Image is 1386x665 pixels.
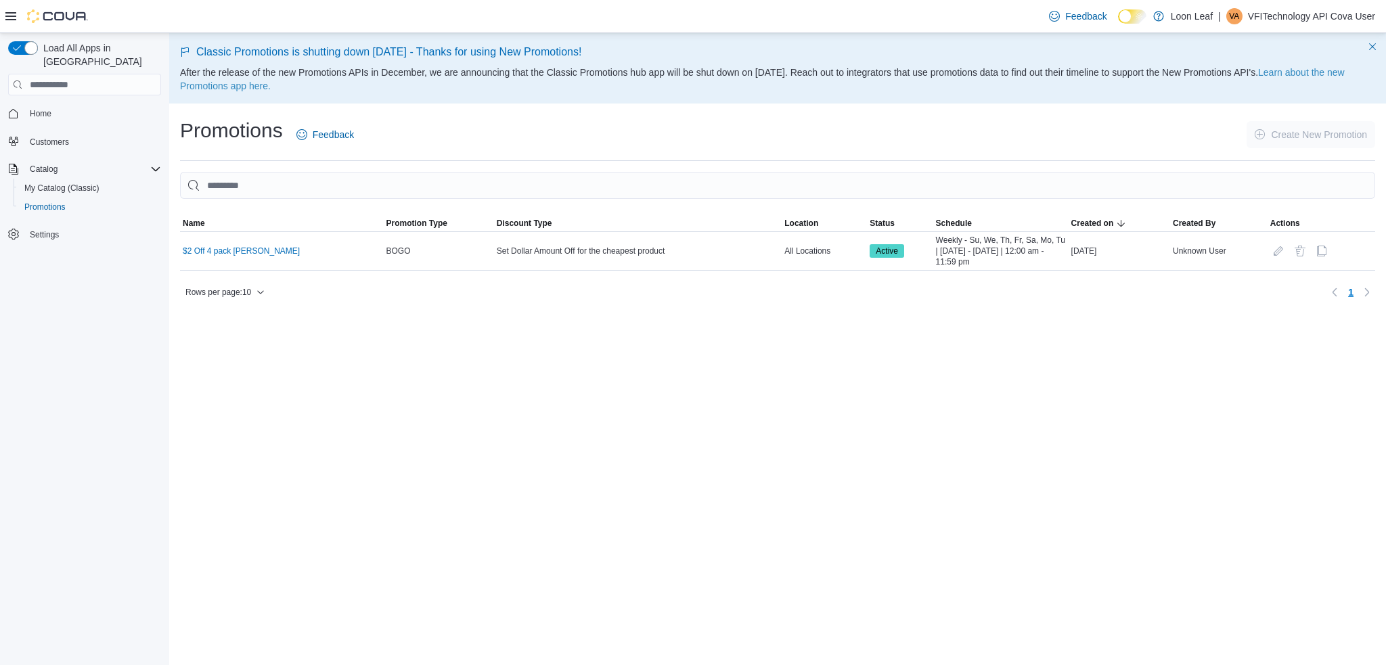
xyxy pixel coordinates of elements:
button: Delete Promotion [1292,243,1308,259]
input: This is a search bar. As you type, the results lower in the page will automatically filter. [180,172,1375,199]
span: Create New Promotion [1271,128,1367,141]
span: Schedule [936,218,972,229]
div: VFITechnology API Cova User [1226,8,1243,24]
p: VFITechnology API Cova User [1248,8,1375,24]
button: Edit Promotion [1270,243,1287,259]
a: Customers [24,134,74,150]
p: | [1218,8,1221,24]
p: Classic Promotions is shutting down [DATE] - Thanks for using New Promotions! [180,44,1375,60]
span: Customers [24,133,161,150]
span: Active [876,245,898,257]
button: Settings [3,225,166,244]
img: Cova [27,9,88,23]
a: My Catalog (Classic) [19,180,105,196]
button: Schedule [933,215,1069,231]
h1: Promotions [180,117,283,144]
button: Clone Promotion [1314,243,1330,259]
p: Loon Leaf [1171,8,1213,24]
div: [DATE] [1069,243,1170,259]
span: Home [30,108,51,119]
a: Promotions [19,199,71,215]
span: All Locations [784,246,830,256]
button: Catalog [24,161,63,177]
a: Home [24,106,57,122]
div: Set Dollar Amount Off for the cheapest product [494,243,782,259]
button: Created By [1170,215,1268,231]
span: Created on [1071,218,1114,229]
span: My Catalog (Classic) [19,180,161,196]
input: Dark Mode [1118,9,1146,24]
span: Name [183,218,205,229]
span: Unknown User [1173,246,1226,256]
button: Home [3,104,166,123]
span: Customers [30,137,69,147]
a: Learn about the new Promotions app here. [180,67,1345,91]
ul: Pagination for table: [1343,281,1359,303]
span: Created By [1173,218,1215,229]
span: Promotion Type [386,218,447,229]
span: VA [1229,8,1239,24]
span: Promotions [19,199,161,215]
button: My Catalog (Classic) [14,179,166,198]
button: Previous page [1326,284,1343,300]
span: Load All Apps in [GEOGRAPHIC_DATA] [38,41,161,68]
span: My Catalog (Classic) [24,183,99,193]
button: Location [782,215,867,231]
button: Create New Promotion [1247,121,1375,148]
span: Catalog [30,164,58,175]
button: Name [180,215,383,231]
button: Rows per page:10 [180,284,270,300]
button: Next page [1359,284,1375,300]
span: Weekly - Su, We, Th, Fr, Sa, Mo, Tu | [DATE] - [DATE] | 12:00 am - 11:59 pm [936,235,1066,267]
button: Status [867,215,933,231]
span: Settings [24,226,161,243]
span: Settings [30,229,59,240]
span: Discount Type [497,218,552,229]
span: Home [24,105,161,122]
span: Location [784,218,818,229]
span: Rows per page : 10 [185,287,251,298]
a: Feedback [1044,3,1112,30]
button: Discount Type [494,215,782,231]
span: Feedback [1065,9,1106,23]
nav: Pagination for table: [1326,281,1375,303]
a: $2 Off 4 pack [PERSON_NAME] [183,246,300,256]
button: Promotions [14,198,166,216]
span: 1 [1348,285,1354,299]
span: BOGO [386,246,410,256]
span: Feedback [313,128,354,141]
button: Customers [3,131,166,151]
button: Dismiss this callout [1364,39,1381,55]
nav: Complex example [8,98,161,279]
button: Page 1 of 1 [1343,281,1359,303]
a: Feedback [291,121,359,148]
a: Settings [24,227,64,243]
span: Promotions [24,202,66,212]
span: Status [870,218,895,229]
span: Catalog [24,161,161,177]
button: Created on [1069,215,1170,231]
span: Actions [1270,218,1300,229]
span: Active [870,244,904,258]
button: Promotion Type [383,215,493,231]
button: Catalog [3,160,166,179]
p: After the release of the new Promotions APIs in December, we are announcing that the Classic Prom... [180,66,1375,93]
